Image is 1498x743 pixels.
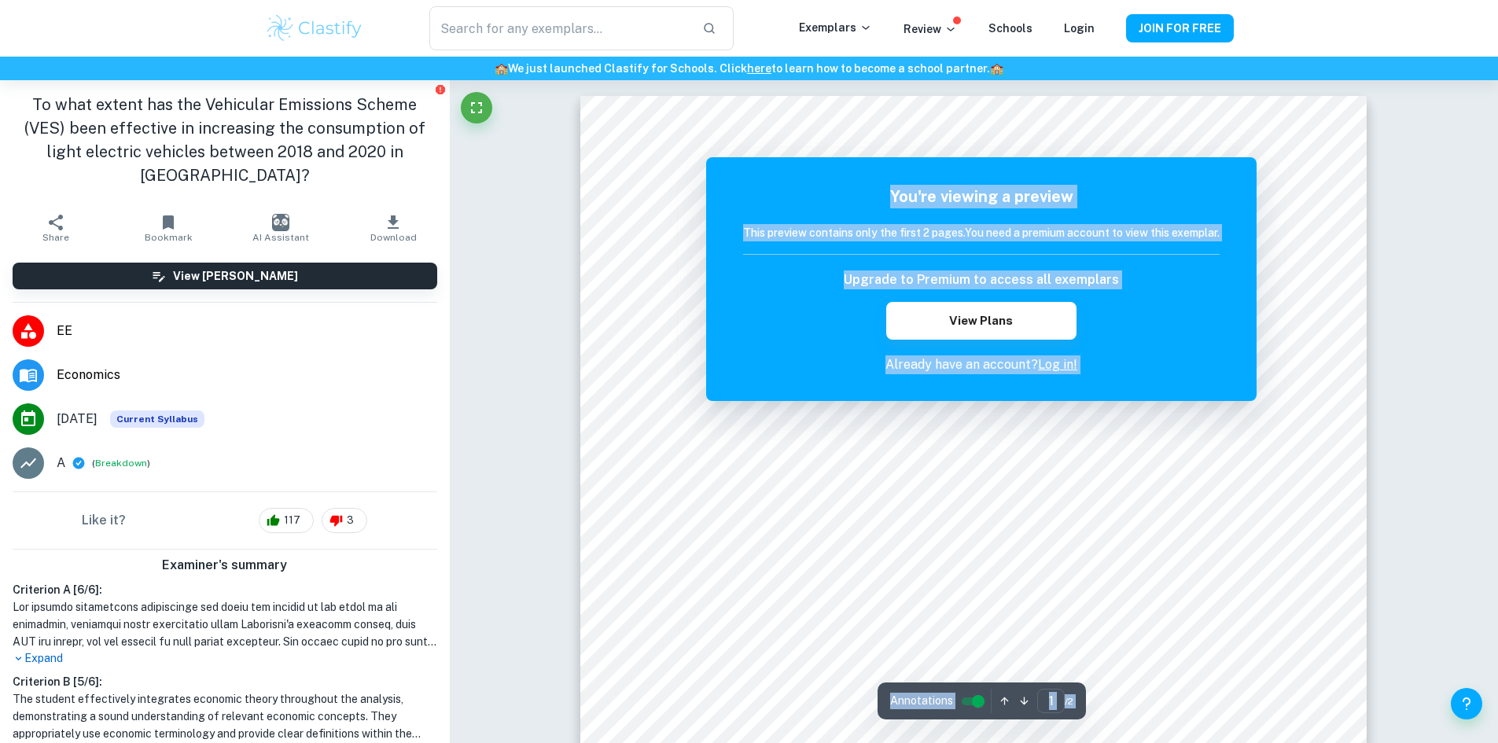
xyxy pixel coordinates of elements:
button: View Plans [886,302,1077,340]
input: Search for any exemplars... [429,6,689,50]
p: Review [904,20,957,38]
h6: We just launched Clastify for Schools. Click to learn how to become a school partner. [3,60,1495,77]
a: Login [1064,22,1095,35]
a: here [747,62,771,75]
h6: Upgrade to Premium to access all exemplars [844,270,1119,289]
a: Schools [988,22,1032,35]
img: Clastify logo [265,13,365,44]
span: / 2 [1065,694,1073,708]
p: Already have an account? [743,355,1220,374]
h5: You're viewing a preview [743,185,1220,208]
button: Fullscreen [461,92,492,123]
button: Help and Feedback [1451,688,1482,719]
button: JOIN FOR FREE [1126,14,1234,42]
h6: This preview contains only the first 2 pages. You need a premium account to view this exemplar. [743,224,1220,241]
span: Annotations [890,693,953,709]
a: Log in! [1038,357,1077,372]
span: 🏫 [990,62,1003,75]
span: 🏫 [495,62,508,75]
p: Exemplars [799,19,872,36]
